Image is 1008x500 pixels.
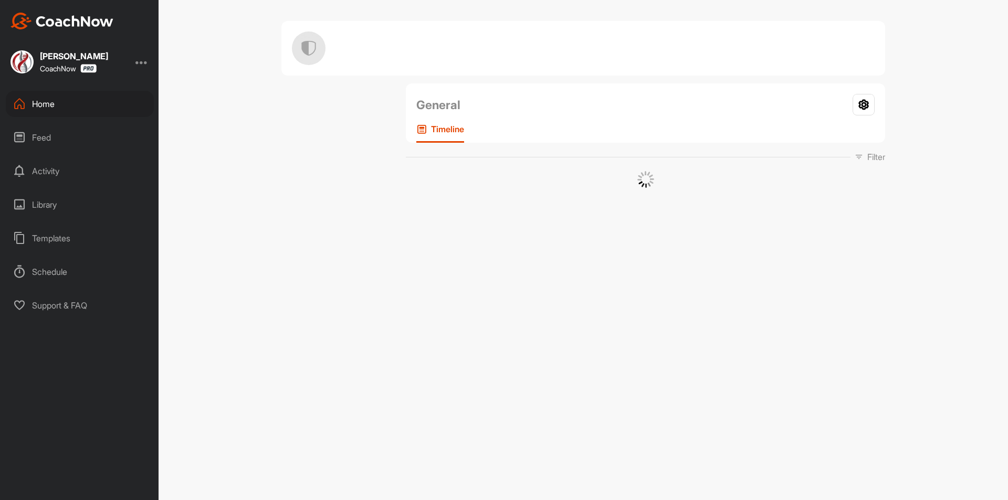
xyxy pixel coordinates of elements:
img: group [292,31,325,65]
div: CoachNow [40,64,97,73]
p: Timeline [431,124,464,134]
div: Support & FAQ [6,292,154,318]
img: CoachNow [10,13,113,29]
div: Activity [6,158,154,184]
div: Feed [6,124,154,151]
img: CoachNow Pro [80,64,97,73]
img: square_6444e1e82409e8f81ae1a30abe11846c.jpg [10,50,34,73]
div: Schedule [6,259,154,285]
div: Templates [6,225,154,251]
div: Home [6,91,154,117]
div: Library [6,192,154,218]
h2: General [416,96,460,114]
div: [PERSON_NAME] [40,52,108,60]
p: Filter [867,151,885,163]
img: G6gVgL6ErOh57ABN0eRmCEwV0I4iEi4d8EwaPGI0tHgoAbU4EAHFLEQAh+QQFCgALACwIAA4AGAASAAAEbHDJSesaOCdk+8xg... [637,171,654,188]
